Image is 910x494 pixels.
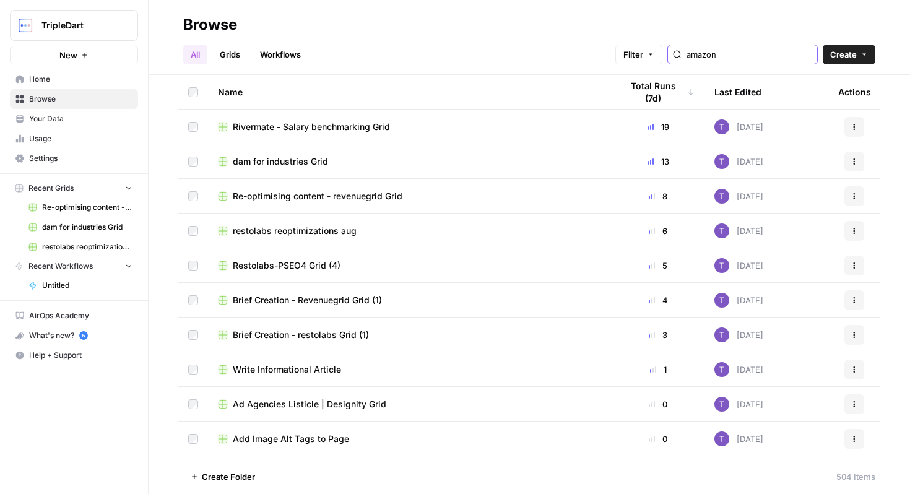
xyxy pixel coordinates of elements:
[10,257,138,275] button: Recent Workflows
[233,225,357,237] span: restolabs reoptimizations aug
[10,179,138,197] button: Recent Grids
[253,45,308,64] a: Workflows
[218,294,602,306] a: Brief Creation - Revenuegrid Grid (1)
[622,363,695,376] div: 1
[218,259,602,272] a: Restolabs-PSEO4 Grid (4)
[714,189,763,204] div: [DATE]
[233,433,349,445] span: Add Image Alt Tags to Page
[714,362,729,377] img: ogabi26qpshj0n8lpzr7tvse760o
[714,223,763,238] div: [DATE]
[218,155,602,168] a: dam for industries Grid
[14,14,37,37] img: TripleDart Logo
[42,241,132,253] span: restolabs reoptimizations aug
[623,48,643,61] span: Filter
[714,431,763,446] div: [DATE]
[218,225,602,237] a: restolabs reoptimizations aug
[29,93,132,105] span: Browse
[233,155,328,168] span: dam for industries Grid
[10,109,138,129] a: Your Data
[838,75,871,109] div: Actions
[10,69,138,89] a: Home
[622,121,695,133] div: 19
[212,45,248,64] a: Grids
[10,129,138,149] a: Usage
[233,259,340,272] span: Restolabs-PSEO4 Grid (4)
[622,259,695,272] div: 5
[29,153,132,164] span: Settings
[714,154,729,169] img: ogabi26qpshj0n8lpzr7tvse760o
[11,326,137,345] div: What's new?
[29,310,132,321] span: AirOps Academy
[23,237,138,257] a: restolabs reoptimizations aug
[714,397,763,412] div: [DATE]
[836,470,875,483] div: 504 Items
[714,75,761,109] div: Last Edited
[23,275,138,295] a: Untitled
[10,326,138,345] button: What's new? 5
[233,190,402,202] span: Re-optimising content - revenuegrid Grid
[218,190,602,202] a: Re-optimising content - revenuegrid Grid
[218,75,602,109] div: Name
[28,183,74,194] span: Recent Grids
[714,293,729,308] img: ogabi26qpshj0n8lpzr7tvse760o
[714,154,763,169] div: [DATE]
[41,19,116,32] span: TripleDart
[622,433,695,445] div: 0
[622,398,695,410] div: 0
[202,470,255,483] span: Create Folder
[218,433,602,445] a: Add Image Alt Tags to Page
[42,280,132,291] span: Untitled
[622,75,695,109] div: Total Runs (7d)
[10,46,138,64] button: New
[10,306,138,326] a: AirOps Academy
[615,45,662,64] button: Filter
[42,202,132,213] span: Re-optimising content - revenuegrid Grid
[23,197,138,217] a: Re-optimising content - revenuegrid Grid
[714,189,729,204] img: ogabi26qpshj0n8lpzr7tvse760o
[714,327,729,342] img: ogabi26qpshj0n8lpzr7tvse760o
[622,225,695,237] div: 6
[714,258,729,273] img: ogabi26qpshj0n8lpzr7tvse760o
[714,223,729,238] img: ogabi26qpshj0n8lpzr7tvse760o
[29,133,132,144] span: Usage
[714,397,729,412] img: ogabi26qpshj0n8lpzr7tvse760o
[218,329,602,341] a: Brief Creation - restolabs Grid (1)
[183,15,237,35] div: Browse
[714,119,763,134] div: [DATE]
[233,363,341,376] span: Write Informational Article
[42,222,132,233] span: dam for industries Grid
[714,362,763,377] div: [DATE]
[59,49,77,61] span: New
[218,398,602,410] a: Ad Agencies Listicle | Designity Grid
[714,258,763,273] div: [DATE]
[233,329,369,341] span: Brief Creation - restolabs Grid (1)
[10,10,138,41] button: Workspace: TripleDart
[714,293,763,308] div: [DATE]
[823,45,875,64] button: Create
[10,345,138,365] button: Help + Support
[714,327,763,342] div: [DATE]
[28,261,93,272] span: Recent Workflows
[82,332,85,339] text: 5
[622,329,695,341] div: 3
[233,398,386,410] span: Ad Agencies Listicle | Designity Grid
[687,48,812,61] input: Search
[218,363,602,376] a: Write Informational Article
[622,190,695,202] div: 8
[622,294,695,306] div: 4
[23,217,138,237] a: dam for industries Grid
[830,48,857,61] span: Create
[218,121,602,133] a: Rivermate - Salary benchmarking Grid
[183,45,207,64] a: All
[10,149,138,168] a: Settings
[29,74,132,85] span: Home
[29,350,132,361] span: Help + Support
[622,155,695,168] div: 13
[233,294,382,306] span: Brief Creation - Revenuegrid Grid (1)
[233,121,390,133] span: Rivermate - Salary benchmarking Grid
[79,331,88,340] a: 5
[10,89,138,109] a: Browse
[29,113,132,124] span: Your Data
[183,467,262,487] button: Create Folder
[714,119,729,134] img: ogabi26qpshj0n8lpzr7tvse760o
